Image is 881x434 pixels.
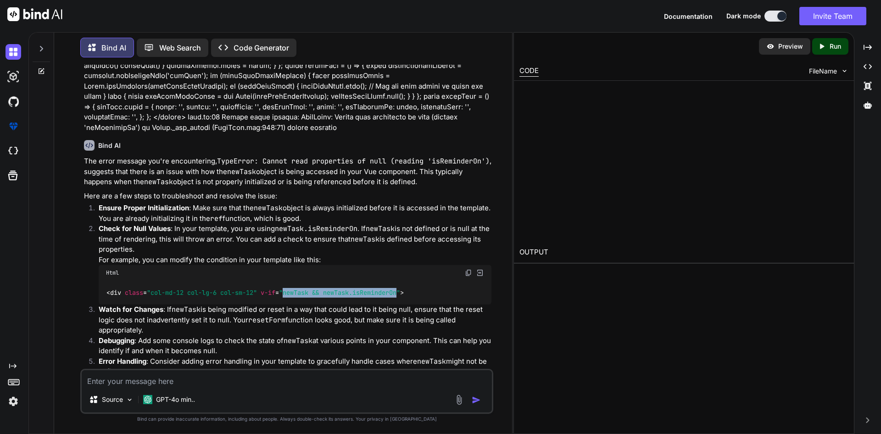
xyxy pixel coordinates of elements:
code: newTask [254,203,283,213]
strong: Error Handling [99,357,146,366]
img: githubDark [6,94,21,109]
span: FileName [809,67,837,76]
code: newTask [144,177,173,186]
span: class [125,288,143,297]
p: Source [102,395,123,404]
img: cloudideIcon [6,143,21,159]
img: darkChat [6,44,21,60]
p: The error message you're encountering, , suggests that there is an issue with how the object is b... [84,156,491,187]
code: TypeError: Cannot read properties of null (reading 'isReminderOn') [217,157,490,166]
p: For example, you can modify the condition in your template like this: [99,255,491,265]
img: icon [472,395,481,405]
span: div [110,288,121,297]
code: newTask [284,336,312,345]
strong: Check for Null Values [99,224,171,233]
p: Code Generator [234,42,289,53]
p: : Make sure that the object is always initialized before it is accessed in the template. You are ... [99,203,491,224]
code: newTask [351,235,379,244]
p: : Add some console logs to check the state of at various points in your component. This can help ... [99,336,491,356]
img: attachment [454,395,464,405]
strong: Ensure Proper Initialization [99,203,189,212]
img: premium [6,118,21,134]
strong: Watch for Changes [99,305,163,314]
span: Html [106,269,119,276]
span: Documentation [664,12,713,20]
code: newTask [366,224,395,233]
img: preview [766,42,775,51]
code: ref [210,214,223,223]
p: Web Search [159,42,201,53]
img: settings [6,394,21,409]
code: newTask [417,357,446,366]
img: darkAi-studio [6,69,21,85]
code: resetForm [248,316,285,325]
img: chevron down [841,67,848,75]
p: Bind AI [101,42,126,53]
span: < = = > [106,288,404,297]
strong: Debugging [99,336,134,345]
button: Documentation [664,11,713,21]
div: CODE [519,66,539,77]
code: newTask [227,167,256,176]
img: Pick Models [126,396,134,404]
p: : If is being modified or reset in a way that could lead to it being null, ensure that the reset ... [99,304,491,336]
p: : Consider adding error handling in your template to gracefully handle cases where might not be d... [99,356,491,377]
code: newTask [172,305,201,314]
img: copy [465,269,472,276]
span: "newTask && newTask.isReminderOn" [279,288,400,297]
h6: Bind AI [98,141,121,150]
p: Preview [778,42,803,51]
p: Bind can provide inaccurate information, including about people. Always double-check its answers.... [80,416,493,423]
img: Bind AI [7,7,62,21]
img: Open in Browser [476,269,484,277]
code: newTask.isReminderOn [275,224,357,233]
p: Run [830,42,841,51]
button: Invite Team [799,7,866,25]
span: v-if [261,288,275,297]
span: Dark mode [726,11,761,21]
p: : In your template, you are using . If is not defined or is null at the time of rendering, this w... [99,224,491,255]
p: Here are a few steps to troubleshoot and resolve the issue: [84,191,491,202]
img: GPT-4o mini [143,395,152,404]
span: "col-md-12 col-lg-6 col-sm-12" [147,288,257,297]
h2: OUTPUT [514,242,854,263]
p: GPT-4o min.. [156,395,195,404]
